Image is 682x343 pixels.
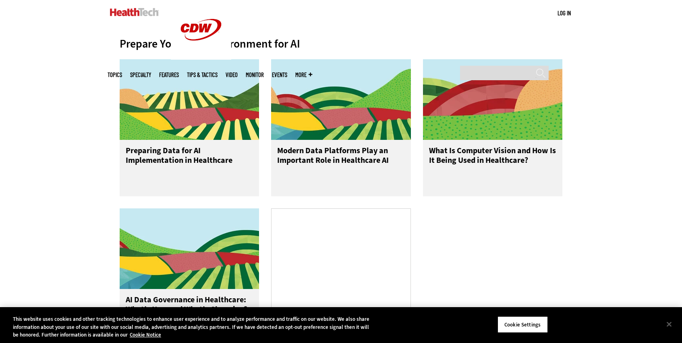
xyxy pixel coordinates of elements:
span: More [295,72,312,78]
h3: Preparing Data for AI Implementation in Healthcare [126,146,253,178]
iframe: advertisement [280,226,401,326]
img: illustration of colorful rolling fields [120,208,259,289]
img: illustration of colorful hills and fields [423,59,563,140]
img: Home [110,8,159,16]
span: Specialty [130,72,151,78]
h3: Modern Data Platforms Play an Important Role in Healthcare AI [277,146,405,178]
button: Cookie Settings [498,316,548,333]
button: Close [660,315,678,333]
h3: AI Data Governance in Healthcare: What’s New and What’s Changing? [126,295,253,327]
img: illustration of colorful farms and hills [271,59,411,140]
a: illustration of colorful hills and farms Preparing Data for AI Implementation in Healthcare [120,59,259,196]
a: CDW [171,53,231,62]
a: Events [272,72,287,78]
img: illustration of colorful hills and farms [120,59,259,140]
a: MonITor [246,72,264,78]
a: illustration of colorful farms and hills Modern Data Platforms Play an Important Role in Healthca... [271,59,411,196]
a: Video [226,72,238,78]
a: Log in [558,9,571,17]
a: Features [159,72,179,78]
a: illustration of colorful hills and fields What Is Computer Vision and How Is It Being Used in Hea... [423,59,563,196]
a: Tips & Tactics [187,72,218,78]
h3: What Is Computer Vision and How Is It Being Used in Healthcare? [429,146,557,178]
div: User menu [558,9,571,17]
a: More information about your privacy [130,331,161,338]
div: This website uses cookies and other tracking technologies to enhance user experience and to analy... [13,315,375,339]
span: Topics [108,72,122,78]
